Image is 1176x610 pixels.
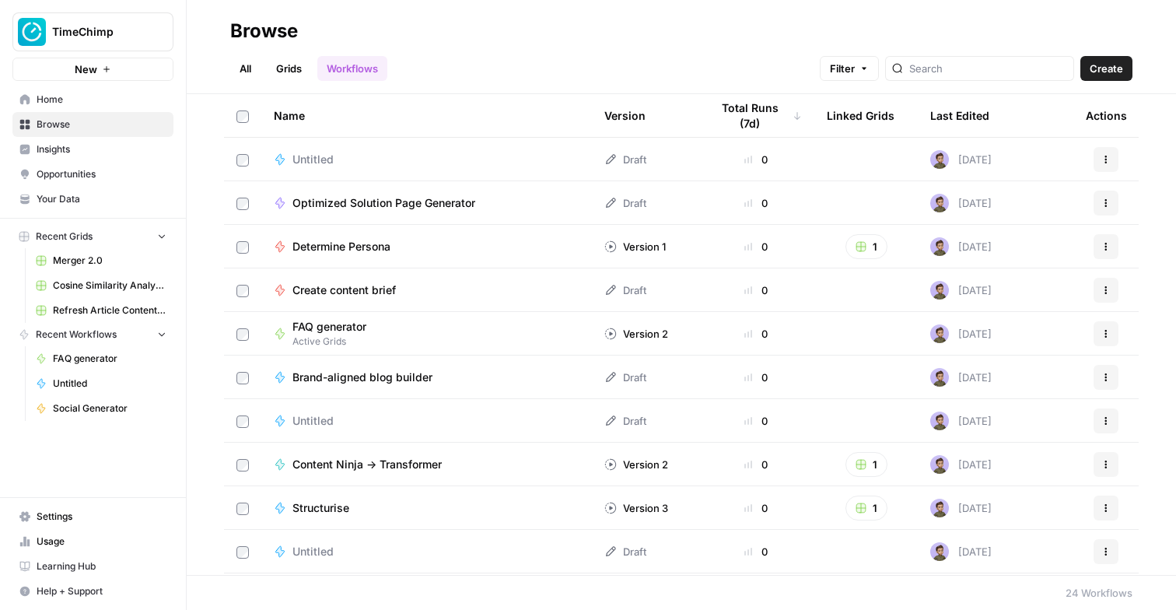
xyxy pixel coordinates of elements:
[230,56,261,81] a: All
[274,413,579,429] a: Untitled
[12,137,173,162] a: Insights
[29,273,173,298] a: Cosine Similarity Analysis
[292,282,396,298] span: Create content brief
[53,279,166,293] span: Cosine Similarity Analysis
[12,323,173,346] button: Recent Workflows
[12,162,173,187] a: Opportunities
[274,152,579,167] a: Untitled
[930,150,992,169] div: [DATE]
[845,234,887,259] button: 1
[37,535,166,549] span: Usage
[274,457,579,472] a: Content Ninja → Transformer
[292,335,379,349] span: Active Grids
[930,368,992,387] div: [DATE]
[604,94,646,137] div: Version
[930,412,949,430] img: ruybxce7esr7yef6hou754u07ter
[29,248,173,273] a: Merger 2.0
[930,542,992,561] div: [DATE]
[29,396,173,421] a: Social Generator
[930,150,949,169] img: ruybxce7esr7yef6hou754u07ter
[274,370,579,385] a: Brand-aligned blog builder
[604,413,646,429] div: Draft
[1086,94,1127,137] div: Actions
[53,303,166,317] span: Refresh Article Content w/ merge
[12,554,173,579] a: Learning Hub
[37,192,166,206] span: Your Data
[12,112,173,137] a: Browse
[12,87,173,112] a: Home
[37,584,166,598] span: Help + Support
[12,529,173,554] a: Usage
[29,371,173,396] a: Untitled
[1090,61,1123,76] span: Create
[930,412,992,430] div: [DATE]
[53,401,166,415] span: Social Generator
[710,370,802,385] div: 0
[36,230,93,244] span: Recent Grids
[18,18,46,46] img: TimeChimp Logo
[37,142,166,156] span: Insights
[1080,56,1132,81] button: Create
[604,326,668,342] div: Version 2
[930,455,992,474] div: [DATE]
[710,152,802,167] div: 0
[292,544,334,559] span: Untitled
[292,413,334,429] span: Untitled
[75,61,97,77] span: New
[909,61,1067,76] input: Search
[292,457,442,472] span: Content Ninja → Transformer
[29,346,173,371] a: FAQ generator
[710,282,802,298] div: 0
[12,58,173,81] button: New
[1066,585,1132,601] div: 24 Workflows
[710,413,802,429] div: 0
[37,559,166,573] span: Learning Hub
[604,370,646,385] div: Draft
[230,19,298,44] div: Browse
[292,239,390,254] span: Determine Persona
[930,324,992,343] div: [DATE]
[930,499,949,517] img: ruybxce7esr7yef6hou754u07ter
[292,370,432,385] span: Brand-aligned blog builder
[604,457,668,472] div: Version 2
[820,56,879,81] button: Filter
[36,328,117,342] span: Recent Workflows
[930,194,992,212] div: [DATE]
[37,167,166,181] span: Opportunities
[267,56,311,81] a: Grids
[37,117,166,131] span: Browse
[930,455,949,474] img: ruybxce7esr7yef6hou754u07ter
[292,195,475,211] span: Optimized Solution Page Generator
[317,56,387,81] a: Workflows
[710,500,802,516] div: 0
[274,94,579,137] div: Name
[604,152,646,167] div: Draft
[37,510,166,524] span: Settings
[710,326,802,342] div: 0
[53,352,166,366] span: FAQ generator
[930,499,992,517] div: [DATE]
[604,282,646,298] div: Draft
[930,542,949,561] img: ruybxce7esr7yef6hou754u07ter
[930,281,949,300] img: ruybxce7esr7yef6hou754u07ter
[604,500,668,516] div: Version 3
[710,457,802,472] div: 0
[292,319,366,335] span: FAQ generator
[12,504,173,529] a: Settings
[12,225,173,248] button: Recent Grids
[930,237,992,256] div: [DATE]
[710,239,802,254] div: 0
[604,195,646,211] div: Draft
[12,12,173,51] button: Workspace: TimeChimp
[930,194,949,212] img: ruybxce7esr7yef6hou754u07ter
[37,93,166,107] span: Home
[274,195,579,211] a: Optimized Solution Page Generator
[845,452,887,477] button: 1
[274,319,579,349] a: FAQ generatorActive Grids
[29,298,173,323] a: Refresh Article Content w/ merge
[274,239,579,254] a: Determine Persona
[930,94,989,137] div: Last Edited
[274,544,579,559] a: Untitled
[52,24,146,40] span: TimeChimp
[292,500,349,516] span: Structurise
